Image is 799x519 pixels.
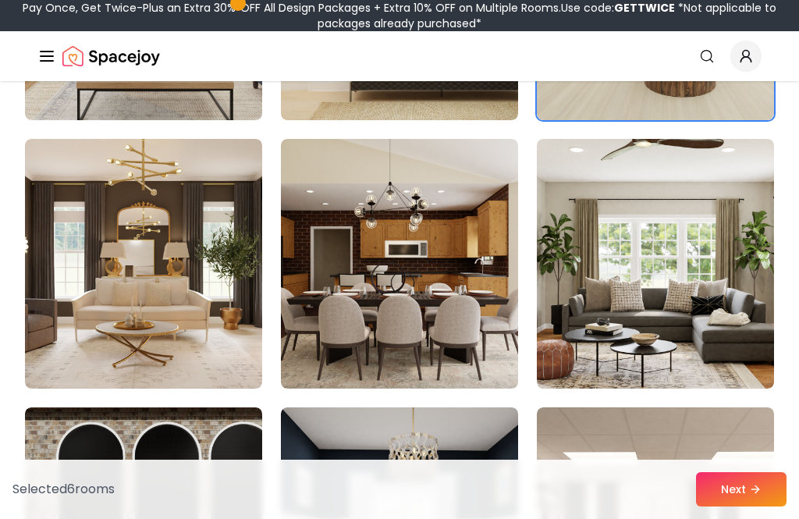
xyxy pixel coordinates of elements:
[37,31,762,81] nav: Global
[62,41,160,72] img: Spacejoy Logo
[25,139,262,389] img: Room room-19
[281,139,518,389] img: Room room-20
[62,41,160,72] a: Spacejoy
[12,480,115,499] p: Selected 6 room s
[696,472,787,507] button: Next
[537,139,774,389] img: Room room-21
